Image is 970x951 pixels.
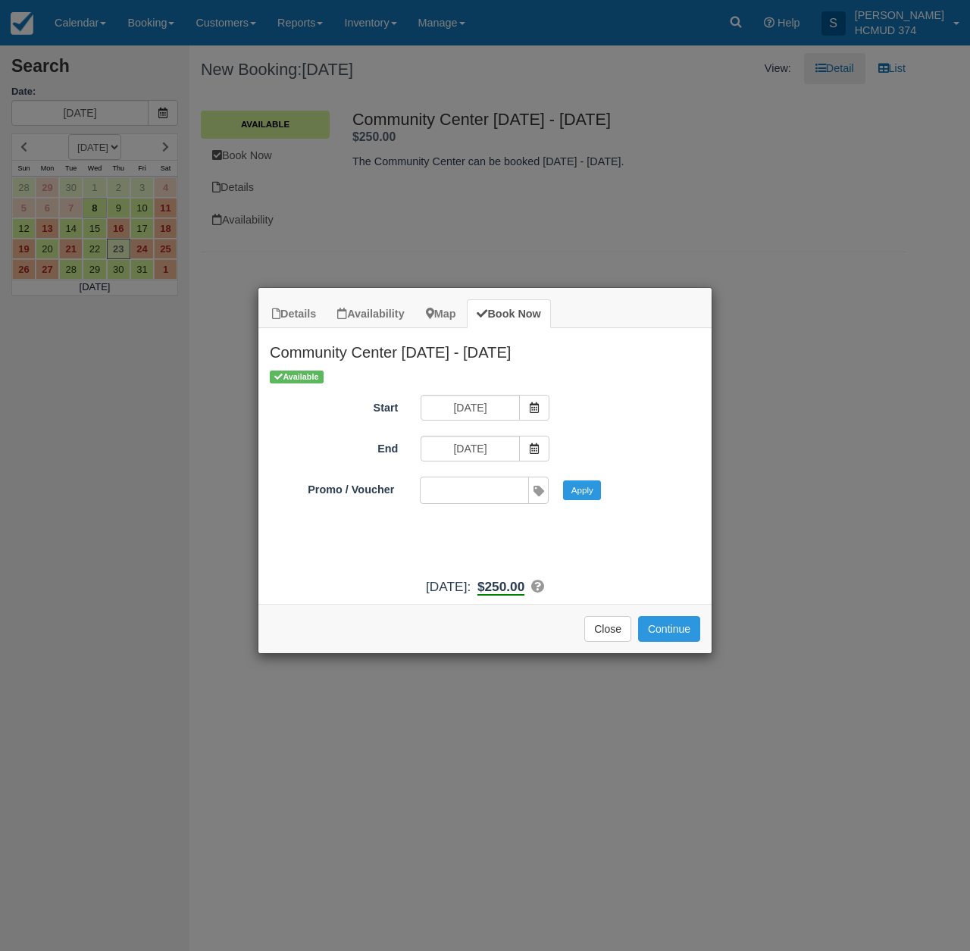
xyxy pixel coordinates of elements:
[416,299,466,329] a: Map
[258,395,409,416] label: Start
[258,477,405,498] label: Promo / Voucher
[327,299,414,329] a: Availability
[270,371,324,383] span: Available
[258,577,712,596] div: :
[638,616,700,642] button: Add to Booking
[258,436,409,457] label: End
[477,579,524,596] b: $250.00
[467,299,550,329] a: Book Now
[262,299,326,329] a: Details
[584,616,631,642] button: Close
[563,480,601,500] button: Apply
[258,328,712,368] h2: Community Center [DATE] - [DATE]
[258,328,712,596] div: Item Modal
[426,579,467,594] span: [DATE]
